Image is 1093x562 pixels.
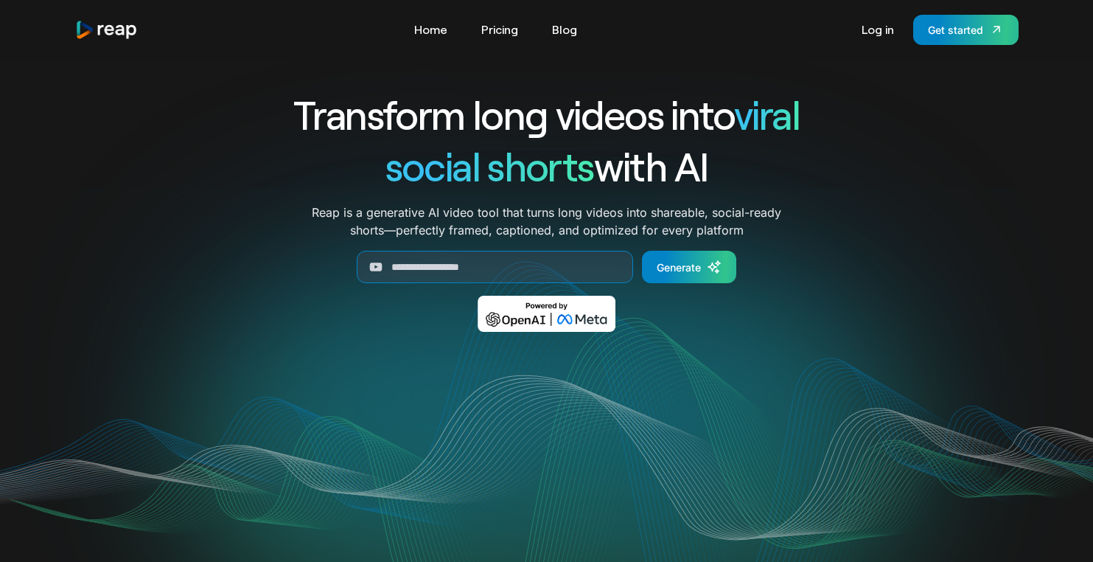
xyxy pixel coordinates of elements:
a: home [75,20,139,40]
h1: with AI [240,140,853,192]
a: Home [407,18,455,41]
a: Pricing [474,18,525,41]
div: Get started [928,22,983,38]
span: social shorts [385,142,594,190]
a: Get started [913,15,1019,45]
a: Log in [854,18,901,41]
form: Generate Form [240,251,853,283]
span: viral [734,90,800,138]
div: Generate [657,260,701,275]
a: Blog [545,18,584,41]
p: Reap is a generative AI video tool that turns long videos into shareable, social-ready shorts—per... [312,204,781,239]
h1: Transform long videos into [240,89,853,140]
a: Generate [642,251,736,283]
